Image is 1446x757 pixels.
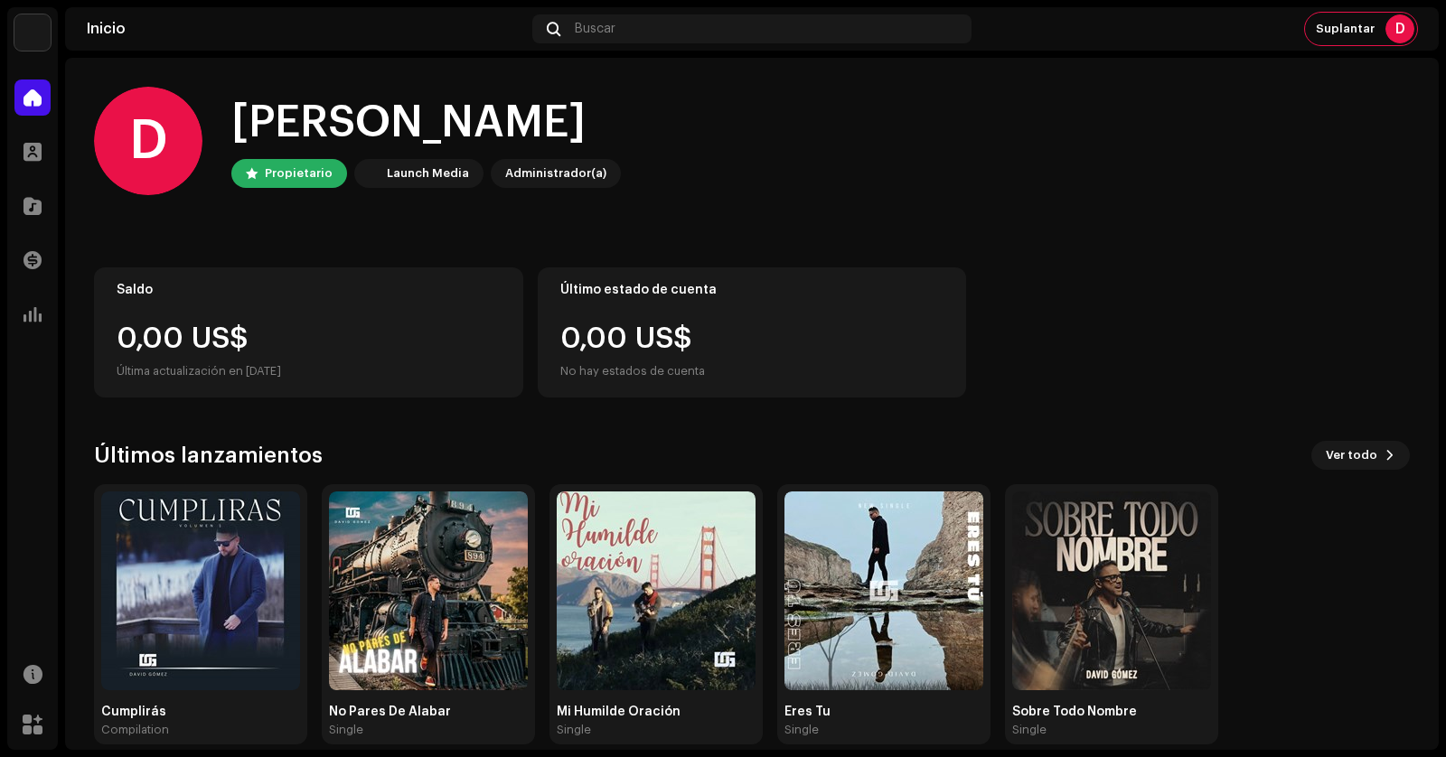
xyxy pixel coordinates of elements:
[784,723,819,737] div: Single
[557,705,756,719] div: Mi Humilde Oración
[575,22,615,36] span: Buscar
[329,723,363,737] div: Single
[101,705,300,719] div: Cumplirás
[557,723,591,737] div: Single
[1012,705,1211,719] div: Sobre Todo Nombre
[94,441,323,470] h3: Últimos lanzamientos
[1012,723,1047,737] div: Single
[387,163,469,184] div: Launch Media
[231,94,621,152] div: [PERSON_NAME]
[117,360,501,382] div: Última actualización en [DATE]
[265,163,333,184] div: Propietario
[560,283,944,297] div: Último estado de cuenta
[1326,437,1377,473] span: Ver todo
[14,14,51,51] img: b0ad06a2-fc67-4620-84db-15bc5929e8a0
[538,267,967,397] re-o-card-value: Último estado de cuenta
[94,267,523,397] re-o-card-value: Saldo
[784,491,983,690] img: e8c17c39-9530-4df7-8d44-c80fbb1494e2
[87,22,525,36] div: Inicio
[557,491,756,690] img: 87f65d4a-3e83-4bbc-9f45-6c350b0190ba
[329,705,528,719] div: No Pares De Alabar
[1385,14,1414,43] div: D
[1316,22,1375,36] span: Suplantar
[1311,441,1410,470] button: Ver todo
[358,163,380,184] img: b0ad06a2-fc67-4620-84db-15bc5929e8a0
[101,491,300,690] img: abef3be0-0c2c-4f0b-a07f-c942ea3f2a0e
[94,87,202,195] div: D
[101,723,169,737] div: Compilation
[117,283,501,297] div: Saldo
[329,491,528,690] img: e9085a7e-6944-42b2-9de5-cc061a14c872
[784,705,983,719] div: Eres Tu
[1012,491,1211,690] img: 10a8827d-78aa-438c-9861-e4adf75ce261
[505,163,606,184] div: Administrador(a)
[560,360,705,382] div: No hay estados de cuenta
